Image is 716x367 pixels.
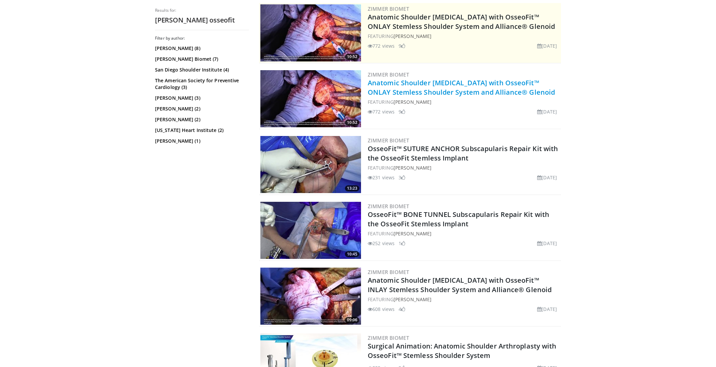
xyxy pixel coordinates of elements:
a: Surgical Animation: Anatomic Shoulder Arthroplasty with OsseoFit™ Stemless Shoulder System [368,341,557,360]
span: 09:06 [345,317,359,323]
li: 231 views [368,174,395,181]
a: [PERSON_NAME] [394,230,431,237]
a: Zimmer Biomet [368,269,409,275]
li: [DATE] [537,108,557,115]
a: The American Society for Preventive Cardiology (3) [155,77,247,91]
li: 9 [399,42,405,49]
a: [US_STATE] Heart Institute (2) [155,127,247,134]
div: FEATURING [368,296,560,303]
li: 772 views [368,108,395,115]
a: 10:45 [260,202,361,259]
li: 1 [399,240,405,247]
a: Zimmer Biomet [368,334,409,341]
li: 4 [399,306,405,313]
a: 09:06 [260,268,361,325]
a: 10:52 [260,70,361,127]
span: 13:23 [345,185,359,191]
a: Anatomic Shoulder [MEDICAL_DATA] with OsseoFit™ INLAY Stemless Shoulder System and Alliance® Glenoid [368,276,552,294]
img: 68921608-6324-4888-87da-a4d0ad613160.300x170_q85_crop-smart_upscale.jpg [260,4,361,61]
a: [PERSON_NAME] [394,165,431,171]
div: FEATURING [368,164,560,171]
a: [PERSON_NAME] (2) [155,105,247,112]
a: San Diego Shoulder Institute (4) [155,66,247,73]
img: 2f1af013-60dc-4d4f-a945-c3496bd90c6e.300x170_q85_crop-smart_upscale.jpg [260,202,361,259]
a: 13:23 [260,136,361,193]
a: [PERSON_NAME] [394,99,431,105]
li: 252 views [368,240,395,247]
span: 10:45 [345,251,359,257]
a: Zimmer Biomet [368,137,409,144]
a: [PERSON_NAME] (2) [155,116,247,123]
a: [PERSON_NAME] (3) [155,95,247,101]
a: [PERSON_NAME] [394,33,431,39]
a: Zimmer Biomet [368,71,409,78]
h3: Filter by author: [155,36,249,41]
div: FEATURING [368,98,560,105]
li: 772 views [368,42,395,49]
img: 40c8acad-cf15-4485-a741-123ec1ccb0c0.300x170_q85_crop-smart_upscale.jpg [260,136,361,193]
li: [DATE] [537,306,557,313]
a: 10:52 [260,4,361,61]
span: 10:52 [345,54,359,60]
li: 608 views [368,306,395,313]
a: [PERSON_NAME] (8) [155,45,247,52]
div: FEATURING [368,230,560,237]
a: [PERSON_NAME] Biomet (7) [155,56,247,62]
img: 59d0d6d9-feca-4357-b9cd-4bad2cd35cb6.300x170_q85_crop-smart_upscale.jpg [260,268,361,325]
p: Results for: [155,8,249,13]
a: Zimmer Biomet [368,203,409,210]
li: [DATE] [537,42,557,49]
span: 10:52 [345,120,359,126]
a: OsseoFit™ BONE TUNNEL Subscapularis Repair Kit with the OsseoFit Stemless Implant [368,210,549,228]
a: Anatomic Shoulder [MEDICAL_DATA] with OsseoFit™ ONLAY Stemless Shoulder System and Alliance® Glenoid [368,78,555,97]
li: [DATE] [537,240,557,247]
a: [PERSON_NAME] [394,296,431,303]
div: FEATURING [368,33,560,40]
a: Anatomic Shoulder [MEDICAL_DATA] with OsseoFit™ ONLAY Stemless Shoulder System and Alliance® Glenoid [368,12,555,31]
h2: [PERSON_NAME] osseofit [155,16,249,25]
img: 68921608-6324-4888-87da-a4d0ad613160.300x170_q85_crop-smart_upscale.jpg [260,70,361,127]
a: OsseoFit™ SUTURE ANCHOR Subscapularis Repair Kit with the OsseoFit Stemless Implant [368,144,558,163]
a: [PERSON_NAME] (1) [155,138,247,144]
li: 9 [399,108,405,115]
a: Zimmer Biomet [368,5,409,12]
li: [DATE] [537,174,557,181]
li: 3 [399,174,405,181]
